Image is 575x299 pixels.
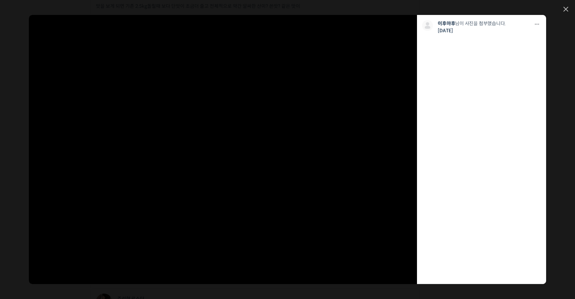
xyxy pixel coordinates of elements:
p: 님이 사진을 첨부했습니다. [438,20,529,27]
a: 설정 [88,215,130,232]
img: 프로필 사진 [422,20,433,31]
span: 홈 [21,226,25,231]
span: 설정 [105,226,113,231]
span: 대화 [62,226,70,231]
a: [DATE] [438,28,453,34]
a: 대화 [45,215,88,232]
a: 이후야후 [438,20,455,27]
a: 홈 [2,215,45,232]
